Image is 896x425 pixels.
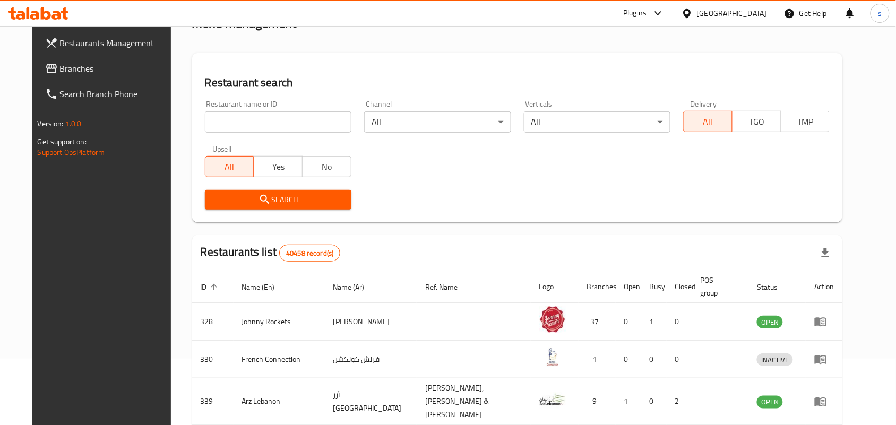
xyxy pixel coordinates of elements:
td: 1 [616,378,641,425]
div: Menu [814,353,834,366]
div: Plugins [623,7,647,20]
td: فرنش كونكشن [324,341,417,378]
button: TMP [781,111,830,132]
h2: Restaurants list [201,244,341,262]
span: 1.0.0 [65,117,82,131]
button: Search [205,190,351,210]
span: Ref. Name [425,281,471,293]
span: OPEN [757,396,783,408]
td: [PERSON_NAME],[PERSON_NAME] & [PERSON_NAME] [417,378,531,425]
div: Total records count [279,245,340,262]
div: Menu [814,395,834,408]
img: Johnny Rockets [539,306,566,333]
span: No [307,159,347,175]
span: All [210,159,250,175]
td: 0 [641,341,667,378]
td: 0 [667,341,692,378]
span: Status [757,281,791,293]
div: OPEN [757,396,783,409]
td: 0 [667,303,692,341]
a: Branches [37,56,182,81]
button: No [302,156,351,177]
div: Menu [814,315,834,328]
td: Arz Lebanon [234,378,325,425]
span: TGO [737,114,777,129]
td: 1 [579,341,616,378]
label: Delivery [691,100,717,108]
td: 2 [667,378,692,425]
span: Name (Ar) [333,281,378,293]
span: INACTIVE [757,354,793,366]
img: Arz Lebanon [539,386,566,413]
button: Yes [253,156,303,177]
span: Name (En) [242,281,289,293]
button: TGO [732,111,781,132]
h2: Menu management [192,15,297,32]
span: s [878,7,882,19]
span: Restaurants Management [60,37,174,49]
label: Upsell [212,145,232,153]
td: أرز [GEOGRAPHIC_DATA] [324,378,417,425]
th: Logo [531,271,579,303]
th: Busy [641,271,667,303]
span: Get support on: [38,135,87,149]
h2: Restaurant search [205,75,830,91]
a: Support.OpsPlatform [38,145,105,159]
td: 37 [579,303,616,341]
th: Action [806,271,842,303]
div: Export file [813,240,838,266]
td: French Connection [234,341,325,378]
th: Closed [667,271,692,303]
span: Branches [60,62,174,75]
th: Branches [579,271,616,303]
td: 328 [192,303,234,341]
img: French Connection [539,344,566,370]
td: 1 [641,303,667,341]
span: All [688,114,728,129]
span: Search [213,193,343,206]
td: 0 [616,303,641,341]
td: 0 [641,378,667,425]
input: Search for restaurant name or ID.. [205,111,351,133]
div: All [364,111,511,133]
button: All [683,111,733,132]
th: Open [616,271,641,303]
td: 9 [579,378,616,425]
span: Version: [38,117,64,131]
span: Search Branch Phone [60,88,174,100]
span: 40458 record(s) [280,248,340,258]
td: [PERSON_NAME] [324,303,417,341]
span: ID [201,281,221,293]
td: 339 [192,378,234,425]
span: Yes [258,159,298,175]
td: Johnny Rockets [234,303,325,341]
span: TMP [786,114,826,129]
button: All [205,156,254,177]
td: 330 [192,341,234,378]
div: [GEOGRAPHIC_DATA] [697,7,767,19]
td: 0 [616,341,641,378]
a: Search Branch Phone [37,81,182,107]
a: Restaurants Management [37,30,182,56]
div: All [524,111,670,133]
span: POS group [701,274,736,299]
span: OPEN [757,316,783,328]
